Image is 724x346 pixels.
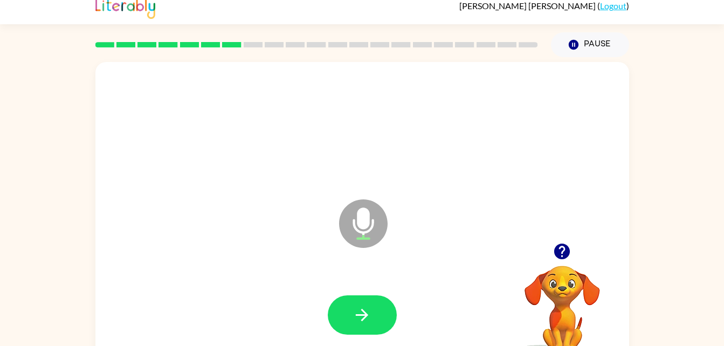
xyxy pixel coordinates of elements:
a: Logout [600,1,626,11]
div: ( ) [459,1,629,11]
span: [PERSON_NAME] [PERSON_NAME] [459,1,597,11]
button: Pause [551,32,629,57]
